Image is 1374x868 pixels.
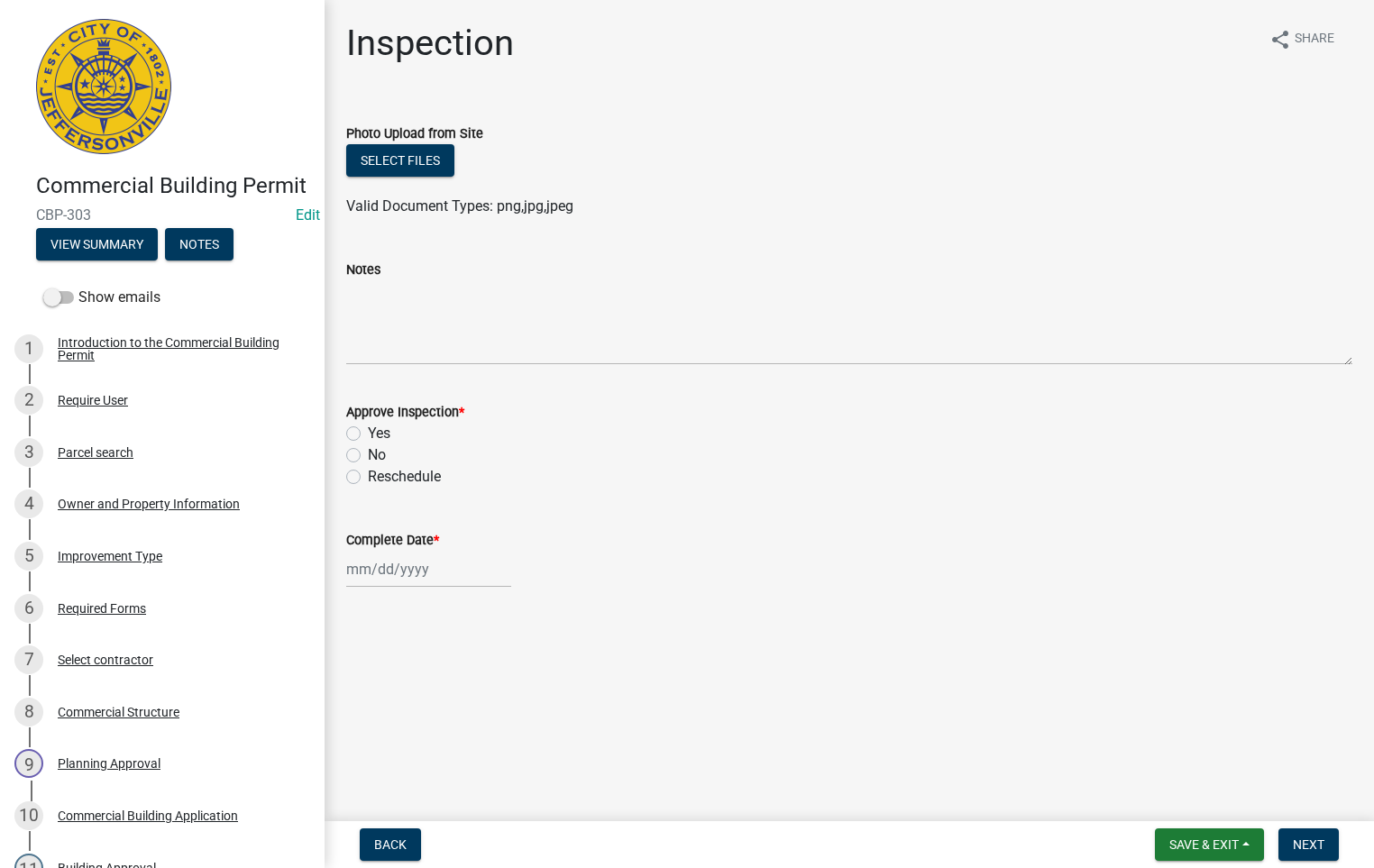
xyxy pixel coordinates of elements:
div: 10 [14,801,43,830]
a: Edit [296,206,320,224]
button: Back [360,828,421,861]
button: Notes [165,228,234,260]
span: CBP-303 [36,206,289,224]
input: mm/dd/yyyy [346,551,511,588]
button: shareShare [1255,22,1349,57]
button: Select files [346,144,454,177]
div: Required Forms [58,602,146,615]
div: Parcel search [58,446,133,459]
label: Reschedule [368,466,441,488]
div: 6 [14,594,43,623]
div: 2 [14,386,43,415]
div: 4 [14,489,43,518]
label: No [368,444,386,466]
i: share [1269,29,1291,50]
div: Owner and Property Information [58,498,240,510]
div: Commercial Structure [58,706,179,718]
span: Next [1293,837,1324,852]
div: 3 [14,438,43,467]
span: Back [374,837,407,852]
wm-modal-confirm: Edit Application Number [296,206,320,224]
label: Notes [346,264,380,277]
label: Show emails [43,287,160,308]
div: Planning Approval [58,757,160,770]
label: Yes [368,423,390,444]
div: Select contractor [58,653,153,666]
button: Save & Exit [1155,828,1264,861]
label: Approve Inspection [346,407,464,419]
span: Share [1295,29,1334,50]
wm-modal-confirm: Notes [165,238,234,252]
div: 9 [14,749,43,778]
span: Save & Exit [1169,837,1239,852]
div: 5 [14,542,43,571]
div: Introduction to the Commercial Building Permit [58,336,296,361]
div: 1 [14,334,43,363]
div: Commercial Building Application [58,809,238,822]
wm-modal-confirm: Summary [36,238,158,252]
div: 8 [14,698,43,726]
button: Next [1278,828,1339,861]
h4: Commercial Building Permit [36,173,310,199]
div: Improvement Type [58,550,162,562]
span: Valid Document Types: png,jpg,jpeg [346,197,573,215]
div: 7 [14,645,43,674]
label: Complete Date [346,535,439,547]
h1: Inspection [346,22,514,65]
img: City of Jeffersonville, Indiana [36,19,171,154]
button: View Summary [36,228,158,260]
label: Photo Upload from Site [346,128,483,141]
div: Require User [58,394,128,407]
